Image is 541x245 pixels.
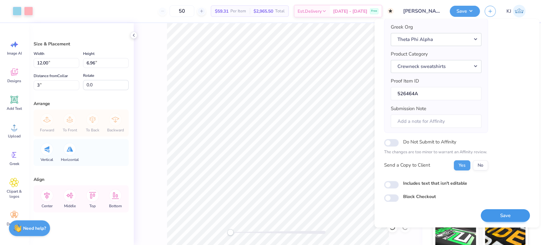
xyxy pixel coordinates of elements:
[403,138,456,146] label: Do Not Submit to Affinity
[34,176,129,183] div: Align
[230,8,246,15] span: Per Item
[390,77,419,85] label: Proof Item ID
[83,72,94,79] label: Rotate
[390,33,481,46] button: Theta Phi Alpha
[450,6,480,17] button: Save
[504,5,528,17] a: KJ
[61,157,79,162] span: Horizontal
[473,160,488,170] button: No
[403,180,467,187] label: Includes text that isn't editable
[41,157,53,162] span: Vertical
[7,51,22,56] span: Image AI
[10,161,19,166] span: Greek
[64,203,76,209] span: Middle
[7,106,22,111] span: Add Text
[298,8,322,15] span: Est. Delivery
[4,189,25,199] span: Clipart & logos
[34,41,129,47] div: Size & Placement
[23,225,46,231] strong: Need help?
[83,50,94,57] label: Height
[384,149,488,156] p: The changes are too minor to warrant an Affinity review.
[390,105,426,112] label: Submission Note
[454,160,470,170] button: Yes
[371,9,377,13] span: Free
[275,8,285,15] span: Total
[109,203,122,209] span: Bottom
[42,203,53,209] span: Center
[254,8,273,15] span: $2,965.50
[384,162,430,169] div: Send a Copy to Client
[390,60,481,73] button: Crewneck sweatshirts
[8,134,21,139] span: Upload
[390,23,413,31] label: Greek Org
[506,8,511,15] span: KJ
[34,50,44,57] label: Width
[34,100,129,107] div: Arrange
[398,5,445,17] input: Untitled Design
[333,8,367,15] span: [DATE] - [DATE]
[89,203,96,209] span: Top
[170,5,194,17] input: – –
[403,193,435,200] label: Block Checkout
[513,5,525,17] img: Kendra Jingco
[480,209,530,222] button: Save
[7,78,21,83] span: Designs
[390,50,428,58] label: Product Category
[34,72,68,80] label: Distance from Collar
[7,222,22,227] span: Decorate
[227,229,234,235] div: Accessibility label
[215,8,229,15] span: $59.31
[390,115,481,128] input: Add a note for Affinity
